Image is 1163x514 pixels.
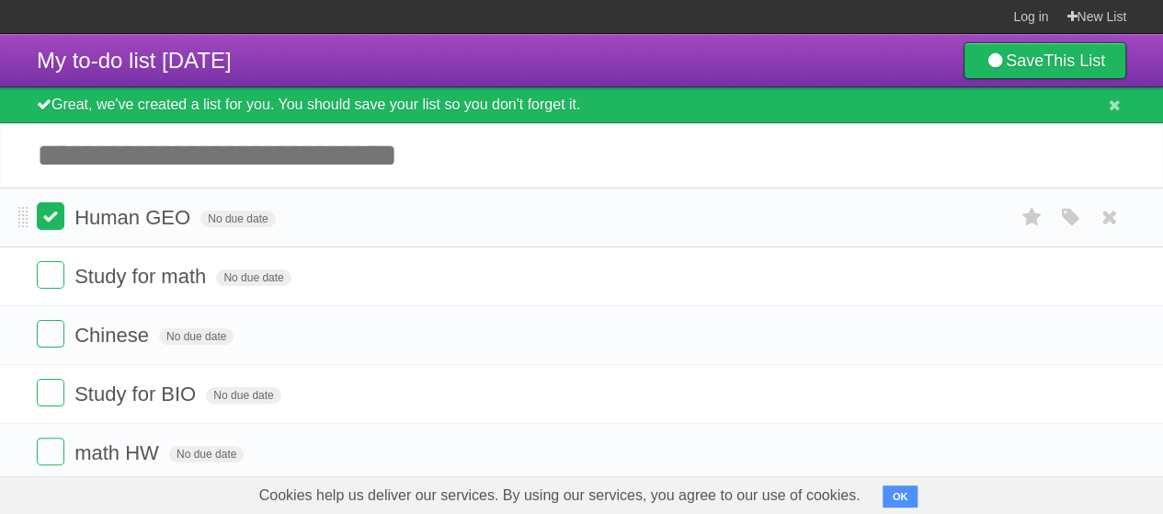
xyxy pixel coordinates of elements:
span: No due date [159,328,234,345]
span: math HW [74,441,164,464]
b: This List [1043,51,1105,70]
span: My to-do list [DATE] [37,48,232,73]
span: Human GEO [74,206,195,229]
span: No due date [200,211,275,227]
label: Done [37,320,64,348]
a: SaveThis List [963,42,1126,79]
span: Study for math [74,265,211,288]
label: Star task [1014,202,1049,233]
label: Done [37,261,64,289]
span: Cookies help us deliver our services. By using our services, you agree to our use of cookies. [241,477,879,514]
label: Done [37,438,64,465]
span: Study for BIO [74,383,200,405]
span: Chinese [74,324,154,347]
span: No due date [206,387,280,404]
span: No due date [216,269,291,286]
button: OK [883,485,918,508]
label: Done [37,379,64,406]
span: No due date [169,446,244,463]
label: Done [37,202,64,230]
